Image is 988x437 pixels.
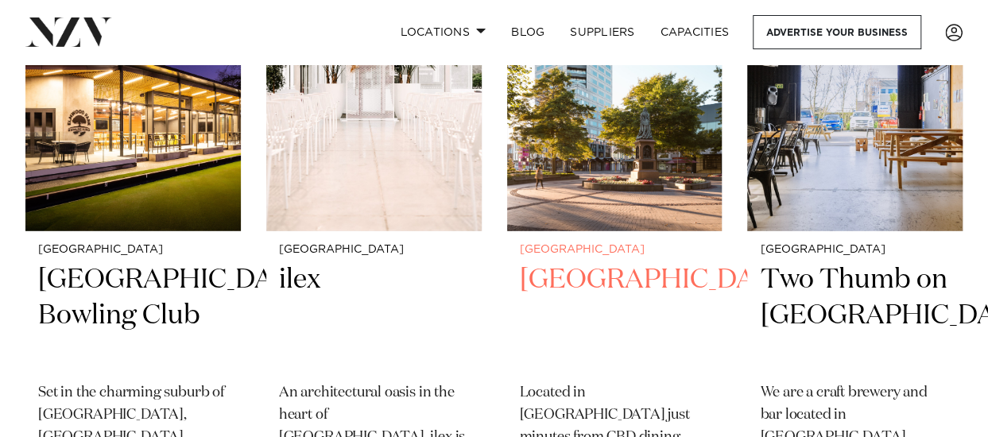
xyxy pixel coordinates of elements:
[279,244,469,256] small: [GEOGRAPHIC_DATA]
[520,244,710,256] small: [GEOGRAPHIC_DATA]
[279,262,469,369] h2: ilex
[648,15,742,49] a: Capacities
[520,262,710,369] h2: [GEOGRAPHIC_DATA]
[760,262,950,369] h2: Two Thumb on [GEOGRAPHIC_DATA]
[498,15,557,49] a: BLOG
[753,15,921,49] a: Advertise your business
[760,244,950,256] small: [GEOGRAPHIC_DATA]
[387,15,498,49] a: Locations
[38,262,228,369] h2: [GEOGRAPHIC_DATA] Bowling Club
[25,17,112,46] img: nzv-logo.png
[557,15,647,49] a: SUPPLIERS
[38,244,228,256] small: [GEOGRAPHIC_DATA]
